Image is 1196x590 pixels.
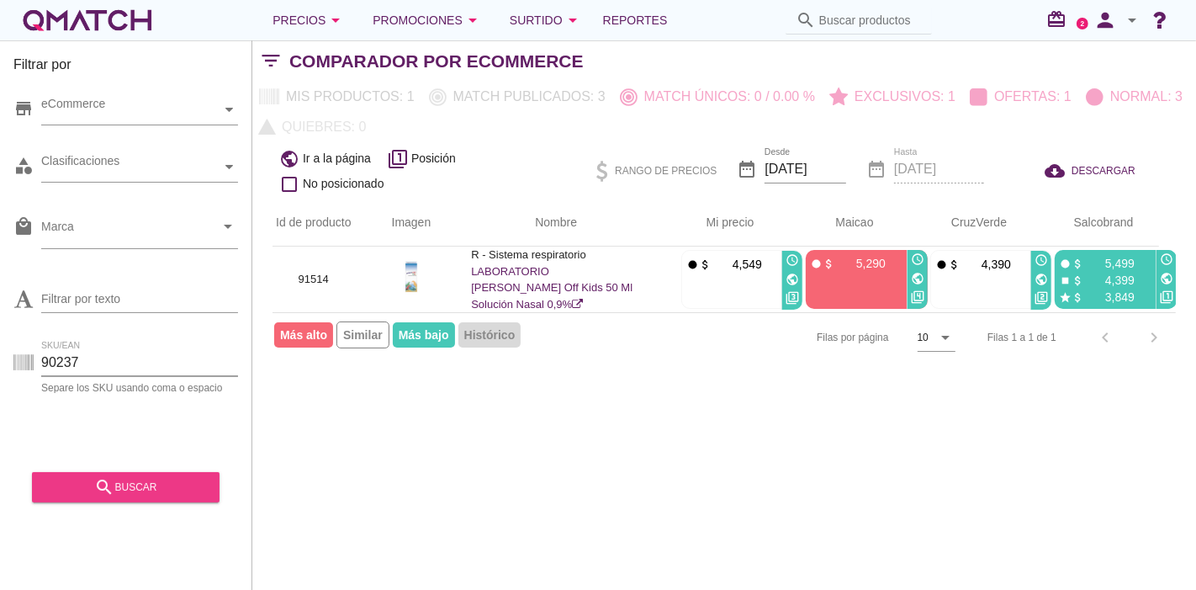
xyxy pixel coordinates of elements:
[279,149,299,169] i: public
[471,247,641,263] p: R - Sistema respiratorio
[1084,272,1135,289] p: 4,399
[256,199,372,247] th: Id de producto: Not sorted.
[596,3,675,37] a: Reportes
[987,87,1072,107] p: Ofertas: 1
[786,253,799,267] i: access_time
[372,199,452,247] th: Imagen: Not sorted.
[1077,18,1088,29] a: 2
[463,10,483,30] i: arrow_drop_down
[1160,252,1173,266] i: access_time
[1160,272,1173,285] i: public
[1122,10,1142,30] i: arrow_drop_down
[279,174,299,194] i: check_box_outline_blank
[1072,291,1084,304] i: attach_money
[1035,253,1048,267] i: access_time
[336,322,389,348] span: Similar
[935,327,955,348] i: arrow_drop_down
[563,10,583,30] i: arrow_drop_down
[963,82,1079,112] button: Ofertas: 1
[910,199,1035,247] th: CruzVerde: Not sorted. Activate to sort ascending.
[41,383,238,393] div: Separe los SKU usando coma o espacio
[94,477,114,497] i: search
[411,150,456,167] span: Posición
[510,10,583,30] div: Surtido
[648,313,955,362] div: Filas por página
[1103,87,1183,107] p: Normal: 3
[638,87,815,107] p: Match únicos: 0 / 0.00 %
[819,7,922,34] input: Buscar productos
[935,258,948,271] i: fiber_manual_record
[1045,161,1072,181] i: cloud_download
[765,156,846,183] input: Desde
[13,156,34,176] i: category
[911,272,924,285] i: public
[259,3,359,37] button: Precios
[273,10,346,30] div: Precios
[20,3,155,37] a: white-qmatch-logo
[835,255,886,272] p: 5,290
[394,256,428,298] img: 91514_275.jpg
[1035,199,1159,247] th: Salcobrand: Not sorted. Activate to sort ascending.
[918,330,929,345] div: 10
[948,258,961,271] i: attach_money
[1046,9,1073,29] i: redeem
[218,216,238,237] i: arrow_drop_down
[1059,274,1072,287] i: stop
[359,3,496,37] button: Promociones
[786,199,910,247] th: Maicao: Not sorted. Activate to sort ascending.
[451,199,661,247] th: Nombre: Not sorted.
[1031,156,1149,186] button: DESCARGAR
[303,175,384,193] span: No posicionado
[1059,291,1072,304] i: star
[471,265,632,311] a: LABORATORIO [PERSON_NAME] Off Kids 50 Ml Solución Nasal 0,9%
[987,330,1056,345] div: Filas 1 a 1 de 1
[613,82,823,112] button: Match únicos: 0 / 0.00 %
[1035,273,1048,286] i: public
[373,10,483,30] div: Promociones
[1084,255,1135,272] p: 5,499
[686,258,699,271] i: fiber_manual_record
[661,199,786,247] th: Mi precio: Not sorted. Activate to sort ascending.
[496,3,596,37] button: Surtido
[393,322,455,348] span: Más bajo
[848,87,955,107] p: Exclusivos: 1
[1088,8,1122,32] i: person
[786,273,799,286] i: public
[1081,19,1085,27] text: 2
[303,150,371,167] span: Ir a la página
[1059,258,1072,270] i: fiber_manual_record
[1035,291,1048,305] i: filter_2
[32,472,220,502] button: buscar
[961,256,1011,273] p: 4,390
[1084,289,1135,306] p: 3,849
[796,10,816,30] i: search
[45,477,206,497] div: buscar
[274,322,333,348] span: Más alto
[13,98,34,119] i: store
[911,252,924,266] i: access_time
[1072,163,1135,178] span: DESCARGAR
[911,290,924,304] i: filter_4
[603,10,668,30] span: Reportes
[13,55,238,82] h3: Filtrar por
[699,258,712,271] i: attach_money
[712,256,762,273] p: 4,549
[823,258,835,270] i: attach_money
[810,258,823,270] i: fiber_manual_record
[823,82,963,112] button: Exclusivos: 1
[1072,258,1084,270] i: attach_money
[388,149,408,169] i: filter_1
[325,10,346,30] i: arrow_drop_down
[737,159,757,179] i: date_range
[289,48,584,75] h2: Comparador por eCommerce
[1160,290,1173,304] i: filter_1
[276,271,352,288] p: 91514
[786,291,799,305] i: filter_3
[1072,274,1084,287] i: attach_money
[13,216,34,237] i: local_mall
[458,322,521,348] span: Histórico
[1079,82,1190,112] button: Normal: 3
